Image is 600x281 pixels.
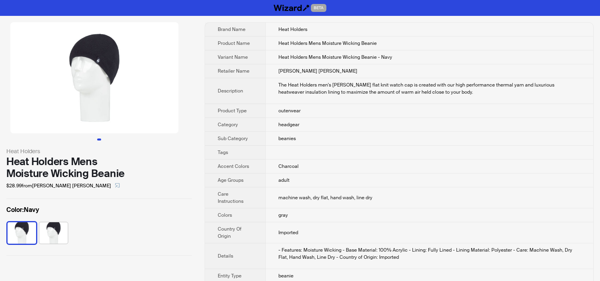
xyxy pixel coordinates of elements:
[8,222,36,244] img: Navy
[39,221,68,243] label: available
[218,54,248,60] span: Variant Name
[278,135,296,142] span: beanies
[218,108,247,114] span: Product Type
[97,139,101,140] button: Go to slide 1
[6,147,192,156] div: Heat Holders
[278,68,357,74] span: [PERSON_NAME] [PERSON_NAME]
[6,179,192,192] div: $28.99 from [PERSON_NAME] [PERSON_NAME]
[218,135,248,142] span: Sub Category
[218,191,243,204] span: Care Instructions
[218,273,242,279] span: Entity Type
[278,163,299,169] span: Charcoal
[8,221,36,243] label: available
[218,40,250,46] span: Product Name
[218,212,232,218] span: Colors
[278,108,301,114] span: outerwear
[218,226,242,239] span: Country Of Origin
[6,206,24,214] span: Color :
[278,81,581,96] div: The Heat Holders men's David flat knit watch cap is created with our high performance thermal yar...
[39,222,68,244] img: Charcoal
[278,54,392,60] span: Heat Holders Mens Moisture Wicking Beanie - Navy
[278,212,288,218] span: gray
[278,194,372,201] span: machine wash, dry flat, hand wash, line dry
[218,26,245,33] span: Brand Name
[218,177,243,183] span: Age Groups
[278,121,299,128] span: headgear
[10,22,178,133] img: Heat Holders Mens Moisture Wicking Beanie Heat Holders Mens Moisture Wicking Beanie - Navy image 1
[278,229,298,236] span: Imported
[115,183,120,188] span: select
[218,253,233,259] span: Details
[218,121,238,128] span: Category
[218,88,243,94] span: Description
[218,163,249,169] span: Accent Colors
[278,273,293,279] span: beanie
[278,26,307,33] span: Heat Holders
[6,156,192,179] div: Heat Holders Mens Moisture Wicking Beanie
[218,68,249,74] span: Retailer Name
[6,205,192,215] label: Navy
[278,246,581,261] div: - Features: Moisture Wicking - Base Material: 100% Acrylic - Lining: Fully Lined - Lining Materia...
[278,40,377,46] span: Heat Holders Mens Moisture Wicking Beanie
[311,4,326,12] span: BETA
[278,177,289,183] span: adult
[218,149,228,156] span: Tags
